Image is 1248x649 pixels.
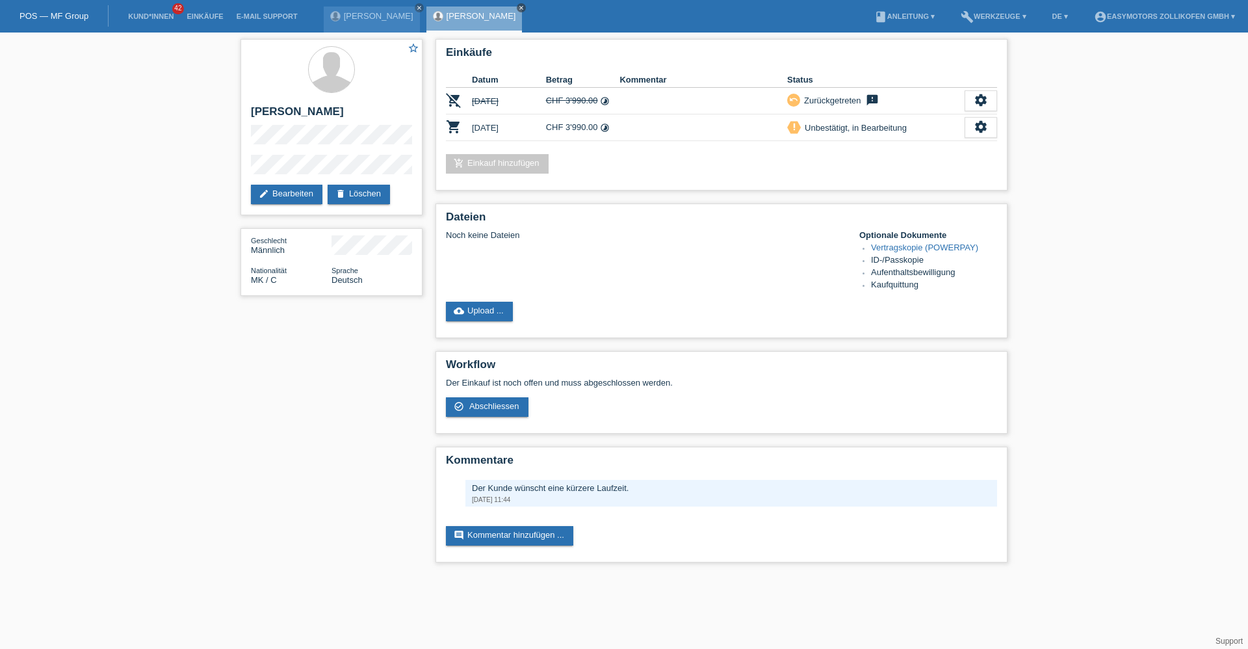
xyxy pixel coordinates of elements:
span: Nationalität [251,267,287,274]
i: delete [335,189,346,199]
i: account_circle [1094,10,1107,23]
i: close [416,5,422,11]
span: Abschliessen [469,401,519,411]
i: build [961,10,974,23]
a: add_shopping_cartEinkauf hinzufügen [446,154,549,174]
a: close [415,3,424,12]
h2: Einkäufe [446,46,997,66]
i: comment [454,530,464,540]
i: cloud_upload [454,306,464,316]
i: POSP00028136 [446,92,461,108]
a: cloud_uploadUpload ... [446,302,513,321]
th: Kommentar [619,72,787,88]
a: Einkäufe [180,12,229,20]
i: priority_high [790,122,799,131]
a: buildWerkzeuge ▾ [954,12,1033,20]
i: Fixe Raten (24 Raten) [600,96,610,106]
a: editBearbeiten [251,185,322,204]
div: Zurückgetreten [800,94,861,107]
h2: Workflow [446,358,997,378]
h2: Dateien [446,211,997,230]
i: check_circle_outline [454,401,464,412]
a: E-Mail Support [230,12,304,20]
a: DE ▾ [1046,12,1074,20]
td: [DATE] [472,88,546,114]
a: POS — MF Group [19,11,88,21]
a: star_border [408,42,419,56]
a: [PERSON_NAME] [344,11,413,21]
a: Vertragskopie (POWERPAY) [871,243,978,252]
h2: Kommentare [446,454,997,473]
i: close [518,5,525,11]
span: Mazedonien / C / 25.07.2004 [251,275,277,285]
td: CHF 3'990.00 [546,88,620,114]
i: book [874,10,887,23]
li: Kaufquittung [871,280,997,292]
i: settings [974,120,988,134]
td: [DATE] [472,114,546,141]
div: Noch keine Dateien [446,230,843,240]
h4: Optionale Dokumente [859,230,997,240]
li: Aufenthaltsbewilligung [871,267,997,280]
i: add_shopping_cart [454,158,464,168]
p: Der Einkauf ist noch offen und muss abgeschlossen werden. [446,378,997,388]
div: [DATE] 11:44 [472,496,991,503]
i: settings [974,93,988,107]
i: edit [259,189,269,199]
h2: [PERSON_NAME] [251,105,412,125]
td: CHF 3'990.00 [546,114,620,141]
i: POSP00028218 [446,119,461,135]
i: undo [789,95,798,104]
th: Datum [472,72,546,88]
i: feedback [864,94,880,107]
a: check_circle_outline Abschliessen [446,397,528,417]
a: [PERSON_NAME] [447,11,516,21]
div: Männlich [251,235,331,255]
a: Support [1215,637,1243,646]
th: Status [787,72,965,88]
a: bookAnleitung ▾ [868,12,941,20]
a: close [517,3,526,12]
div: Der Kunde wünscht eine kürzere Laufzeit. [472,483,991,493]
span: Sprache [331,267,358,274]
div: Unbestätigt, in Bearbeitung [801,121,907,135]
a: deleteLöschen [328,185,390,204]
i: Fixe Raten (12 Raten) [600,123,610,133]
a: Kund*innen [122,12,180,20]
th: Betrag [546,72,620,88]
span: 42 [172,3,184,14]
i: star_border [408,42,419,54]
a: commentKommentar hinzufügen ... [446,526,573,546]
li: ID-/Passkopie [871,255,997,267]
span: Geschlecht [251,237,287,245]
span: Deutsch [331,275,363,285]
a: account_circleEasymotors Zollikofen GmbH ▾ [1087,12,1241,20]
